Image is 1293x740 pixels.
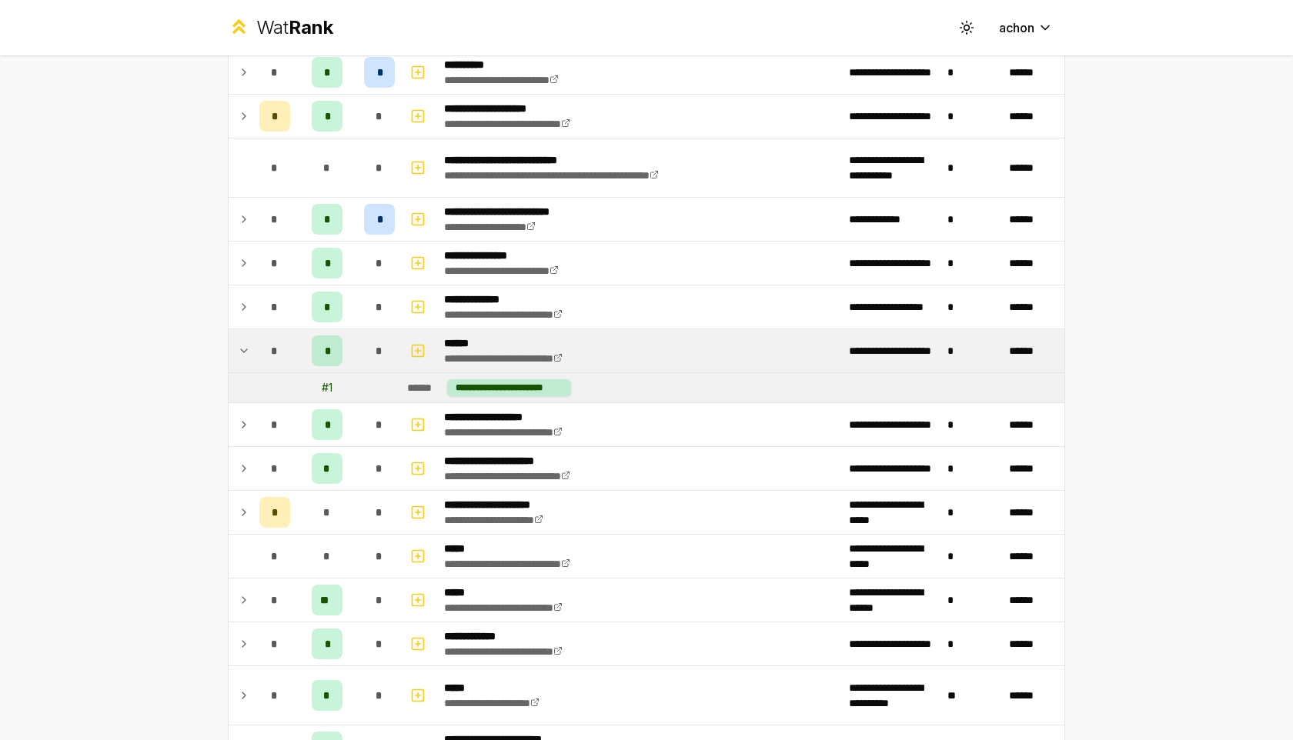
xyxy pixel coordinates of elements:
a: WatRank [228,15,333,40]
button: achon [987,14,1065,42]
span: achon [999,18,1034,37]
div: # 1 [322,380,332,395]
div: Wat [256,15,333,40]
span: Rank [289,16,333,38]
